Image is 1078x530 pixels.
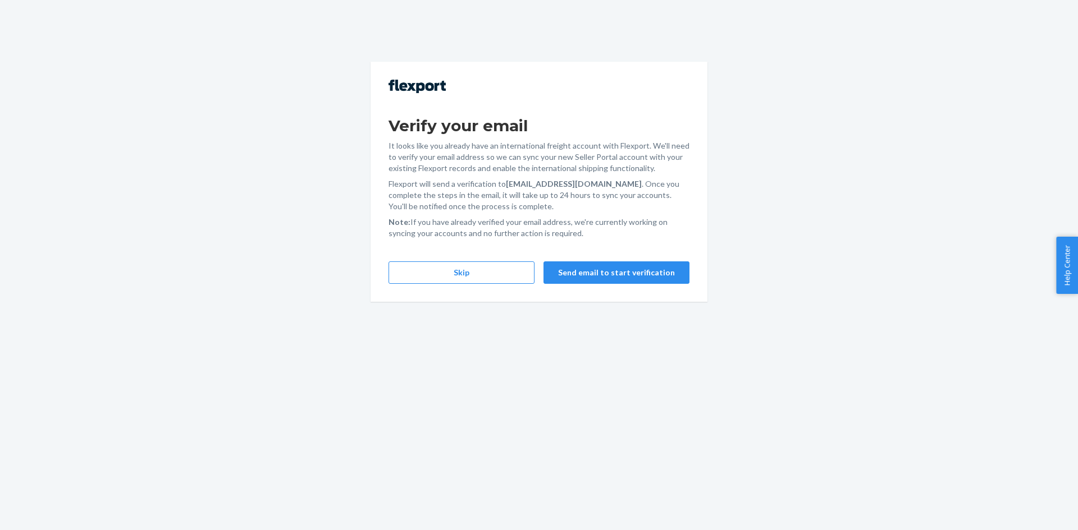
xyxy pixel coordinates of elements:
button: Help Center [1056,237,1078,294]
img: Flexport logo [389,80,446,93]
p: It looks like you already have an international freight account with Flexport. We'll need to veri... [389,140,689,174]
strong: [EMAIL_ADDRESS][DOMAIN_NAME] [506,179,642,188]
strong: Note: [389,217,410,227]
p: Flexport will send a verification to . Once you complete the steps in the email, it will take up ... [389,178,689,212]
button: Skip [389,261,535,284]
button: Send email to start verification [543,261,689,284]
p: If you have already verified your email address, we're currently working on syncing your accounts... [389,216,689,239]
h1: Verify your email [389,116,689,136]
